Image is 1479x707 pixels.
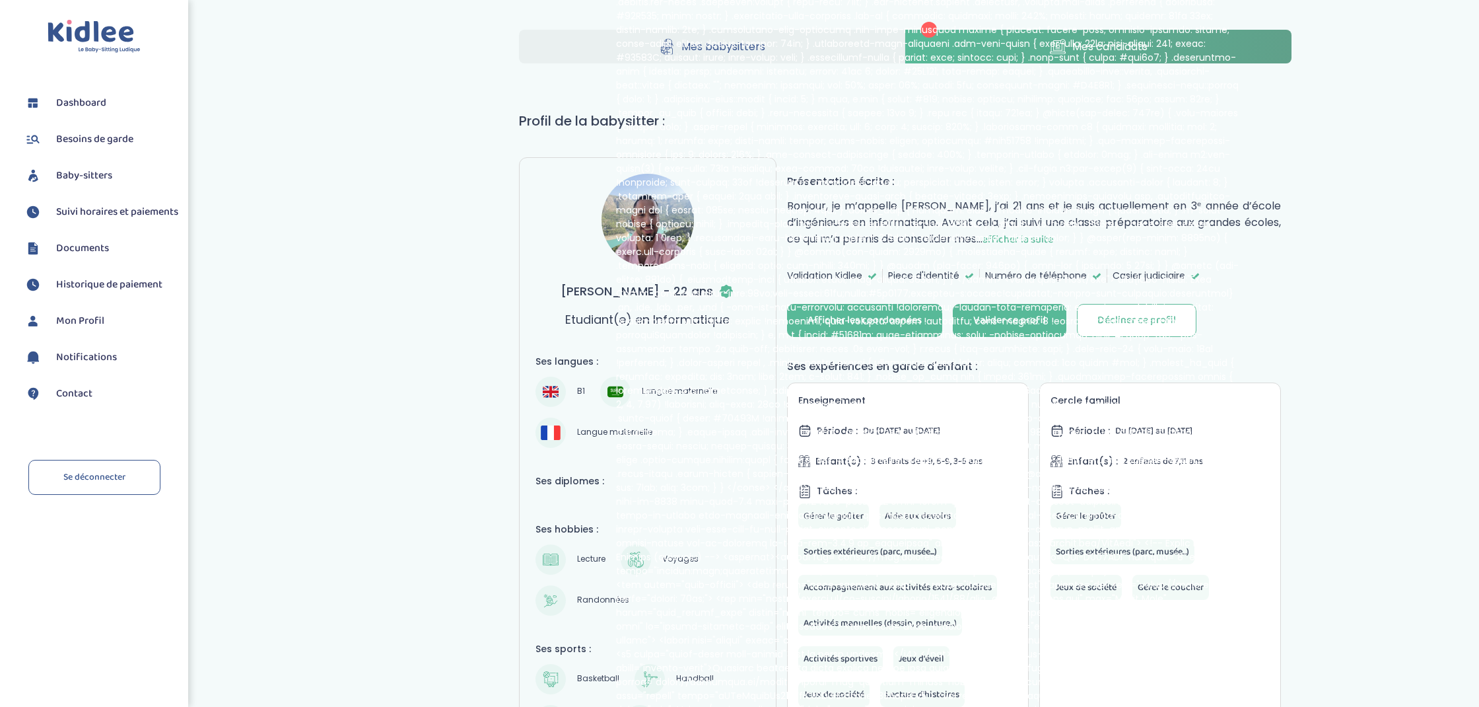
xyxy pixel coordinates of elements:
[56,204,178,220] span: Suivi horaires et paiements
[23,166,178,186] a: Baby-sitters
[572,593,634,609] span: Randonnées
[572,671,624,687] span: Basketball
[23,384,43,404] img: contact.svg
[572,425,657,441] span: Langue maternelle
[23,166,43,186] img: babysitters.svg
[572,552,610,568] span: Lecture
[535,523,760,537] h4: Ses hobbies :
[23,348,178,367] a: Notifications
[56,241,109,256] span: Documents
[602,174,694,266] img: avatar
[23,275,43,295] img: suivihoraire.svg
[23,239,43,258] img: documents.svg
[23,275,178,295] a: Historique de paiement
[23,311,178,331] a: Mon Profil
[572,384,590,400] span: B1
[28,460,160,495] a: Se déconnecter
[56,168,112,184] span: Baby-sitters
[56,131,133,147] span: Besoins de garde
[23,239,178,258] a: Documents
[48,20,141,54] img: logo.svg
[56,386,92,402] span: Contact
[23,202,178,222] a: Suivi horaires et paiements
[23,93,43,113] img: dashboard.svg
[56,313,104,329] span: Mon Profil
[56,350,117,365] span: Notifications
[56,277,162,293] span: Historique de paiement
[543,384,559,400] img: Anglais
[561,282,734,300] h3: [PERSON_NAME] - 22 ans
[23,384,178,404] a: Contact
[921,22,937,38] span: <!LOREMIP dolo> <!--[si AM 9]> <cons adip="el" seddo="ei3"> <![tempo]--> <!--[in !UT]><!--> <labo...
[607,384,623,400] img: Arabe
[23,348,43,367] img: notification.svg
[23,130,43,149] img: besoin.svg
[519,111,1291,131] h1: Profil de la babysitter :
[535,642,760,656] h4: Ses sports :
[565,311,730,328] p: Etudiant(e) en Informatique
[535,474,760,488] h4: Ses diplomes :
[23,93,178,113] a: Dashboard
[23,311,43,331] img: profil.svg
[23,202,43,222] img: suivihoraire.svg
[541,426,561,439] img: Français
[519,30,905,63] a: Mes babysitters
[56,95,106,111] span: Dashboard
[535,355,760,369] h4: Ses langues :
[23,130,178,149] a: Besoins de garde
